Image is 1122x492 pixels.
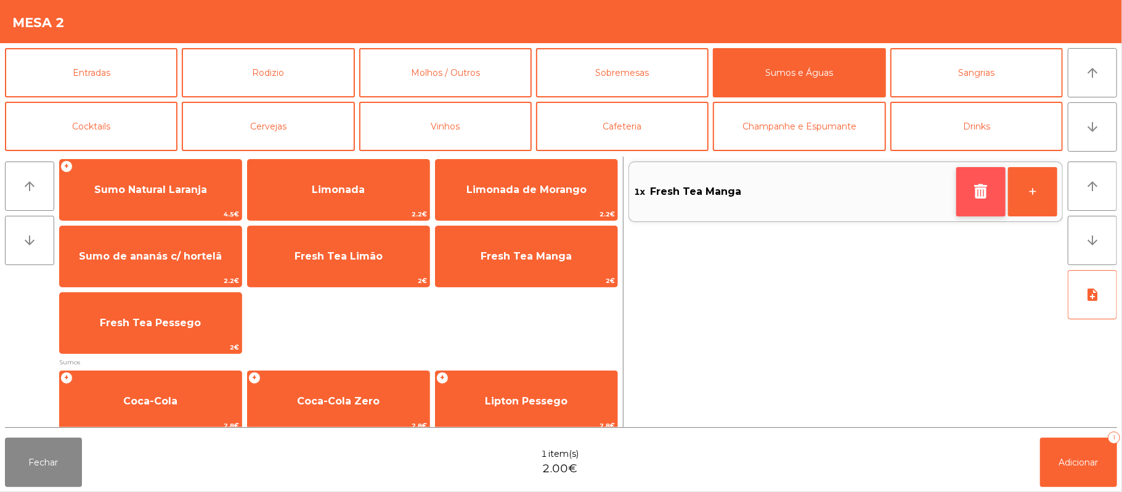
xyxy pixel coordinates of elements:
[1068,162,1117,211] button: arrow_upward
[548,448,579,461] span: item(s)
[1068,102,1117,152] button: arrow_downward
[650,182,741,201] span: Fresh Tea Manga
[536,102,709,151] button: Cafeteria
[1085,65,1100,80] i: arrow_upward
[22,233,37,248] i: arrow_downward
[12,14,65,32] h4: Mesa 2
[182,102,354,151] button: Cervejas
[5,216,54,265] button: arrow_downward
[634,182,645,201] span: 1x
[248,372,261,384] span: +
[1068,216,1117,265] button: arrow_downward
[1008,167,1057,216] button: +
[713,102,885,151] button: Champanhe e Espumante
[60,420,242,432] span: 2.8€
[60,372,73,384] span: +
[248,420,429,432] span: 2.8€
[436,275,617,287] span: 2€
[312,184,365,195] span: Limonada
[1040,438,1117,487] button: Adicionar1
[182,48,354,97] button: Rodizio
[481,250,572,262] span: Fresh Tea Manga
[94,184,207,195] span: Sumo Natural Laranja
[1085,120,1100,134] i: arrow_downward
[5,48,177,97] button: Entradas
[436,420,617,432] span: 2.8€
[22,179,37,194] i: arrow_upward
[1085,179,1100,194] i: arrow_upward
[890,48,1063,97] button: Sangrias
[536,48,709,97] button: Sobremesas
[1068,48,1117,97] button: arrow_upward
[60,275,242,287] span: 2.2€
[1085,233,1100,248] i: arrow_downward
[359,102,532,151] button: Vinhos
[5,438,82,487] button: Fechar
[297,395,380,407] span: Coca-Cola Zero
[890,102,1063,151] button: Drinks
[466,184,587,195] span: Limonada de Morango
[5,102,177,151] button: Cocktails
[1085,287,1100,302] i: note_add
[60,208,242,220] span: 4.5€
[100,317,201,329] span: Fresh Tea Pessego
[542,461,577,477] span: 2.00€
[713,48,885,97] button: Sumos e Águas
[1068,270,1117,319] button: note_add
[123,395,177,407] span: Coca-Cola
[295,250,383,262] span: Fresh Tea Limão
[59,356,618,368] span: Sumos
[1059,457,1099,468] span: Adicionar
[541,448,547,461] span: 1
[60,342,242,353] span: 2€
[485,395,567,407] span: Lipton Pessego
[79,250,222,262] span: Sumo de ananás c/ hortelã
[248,275,429,287] span: 2€
[248,208,429,220] span: 2.2€
[5,162,54,211] button: arrow_upward
[359,48,532,97] button: Molhos / Outros
[436,208,617,220] span: 2.2€
[60,160,73,173] span: +
[1108,432,1120,444] div: 1
[436,372,449,384] span: +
